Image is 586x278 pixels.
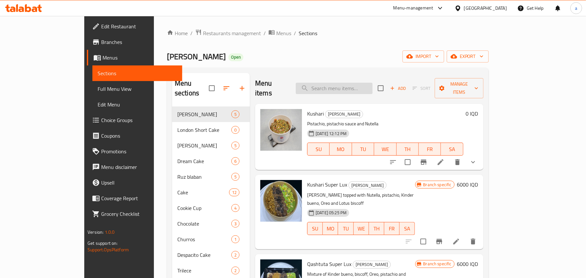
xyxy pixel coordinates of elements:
[87,112,182,128] a: Choice Groups
[231,251,239,259] div: items
[464,5,507,12] div: [GEOGRAPHIC_DATA]
[177,157,231,165] span: Dream Cake
[231,157,239,165] div: items
[353,261,391,269] div: Rene Choco
[232,143,239,149] span: 5
[310,145,327,154] span: SU
[87,206,182,222] a: Grocery Checklist
[355,145,372,154] span: TU
[452,238,460,245] a: Edit menu item
[260,109,302,151] img: Kushari
[177,142,231,149] span: [PERSON_NAME]
[101,147,177,155] span: Promotions
[231,173,239,181] div: items
[231,110,239,118] div: items
[87,128,182,144] a: Coupons
[387,224,397,233] span: FR
[232,111,239,118] span: 5
[172,122,250,138] div: London Short Cake0
[167,29,489,37] nav: breadcrumb
[172,185,250,200] div: Cake12
[231,126,239,134] div: items
[177,188,229,196] span: Cake
[435,78,484,98] button: Manage items
[92,81,182,97] a: Full Menu View
[232,205,239,211] span: 4
[408,83,435,93] span: Select section first
[232,252,239,258] span: 2
[177,220,231,228] div: Chocolate
[177,204,231,212] span: Cookie Cup
[190,29,193,37] li: /
[229,189,239,196] span: 12
[101,210,177,218] span: Grocery Checklist
[101,163,177,171] span: Menu disclaimer
[177,267,231,274] span: Trilece
[353,261,390,268] span: [PERSON_NAME]
[384,222,400,235] button: FR
[87,190,182,206] a: Coverage Report
[332,145,349,154] span: MO
[388,83,408,93] button: Add
[307,191,415,207] p: [PERSON_NAME] topped with Nutella, pistachio, Kinder bueno, Oreo and Lotus biscoff
[101,22,177,30] span: Edit Restaurant
[232,174,239,180] span: 5
[105,228,115,236] span: 1.0.0
[87,19,182,34] a: Edit Restaurant
[465,154,481,170] button: show more
[299,29,317,37] span: Sections
[399,145,416,154] span: TH
[372,224,382,233] span: TH
[167,49,226,64] span: [PERSON_NAME]
[232,268,239,274] span: 2
[177,110,231,118] span: [PERSON_NAME]
[294,29,296,37] li: /
[177,110,231,118] div: Rene Choco
[232,221,239,227] span: 3
[92,97,182,112] a: Edit Menu
[172,216,250,231] div: Chocolate3
[264,29,266,37] li: /
[374,81,388,95] span: Select section
[402,224,412,233] span: SA
[296,83,373,94] input: search
[102,54,177,62] span: Menus
[101,116,177,124] span: Choice Groups
[87,159,182,175] a: Menu disclaimer
[323,222,338,235] button: MO
[369,222,384,235] button: TH
[98,69,177,77] span: Sections
[177,235,231,243] span: Churros
[87,175,182,190] a: Upsell
[195,29,261,37] a: Restaurants management
[307,109,324,118] span: Kushari
[101,194,177,202] span: Coverage Report
[172,247,250,263] div: Despacito Cake2
[101,132,177,140] span: Coupons
[416,235,430,248] span: Select to update
[421,261,454,267] span: Branch specific
[388,83,408,93] span: Add item
[338,222,353,235] button: TU
[228,53,243,61] div: Open
[307,180,347,189] span: Kushari Super Lux
[177,173,231,181] span: Ruz blaban
[325,110,363,118] span: [PERSON_NAME]
[172,169,250,185] div: Ruz blaban5
[88,245,129,254] a: Support.OpsPlatform
[341,224,351,233] span: TU
[421,145,438,154] span: FR
[374,143,396,156] button: WE
[419,143,441,156] button: FR
[457,180,478,189] h6: 6000 IQD
[232,127,239,133] span: 0
[172,106,250,122] div: [PERSON_NAME]5
[421,182,454,188] span: Branch specific
[231,204,239,212] div: items
[393,4,433,12] div: Menu-management
[172,153,250,169] div: Dream Cake6
[260,180,302,222] img: Kushari Super Lux
[330,143,352,156] button: MO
